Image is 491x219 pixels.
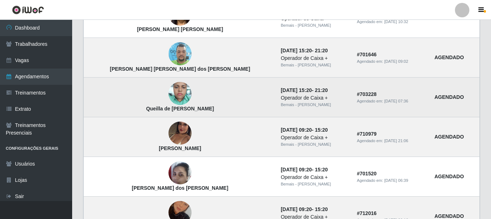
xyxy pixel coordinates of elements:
[281,48,312,53] time: [DATE] 15:20
[281,174,348,181] div: Operador de Caixa +
[434,94,464,100] strong: AGENDADO
[315,48,328,53] time: 21:20
[281,87,312,93] time: [DATE] 15:20
[434,54,464,60] strong: AGENDADO
[12,5,44,14] img: CoreUI Logo
[281,54,348,62] div: Operador de Caixa +
[137,26,223,32] strong: [PERSON_NAME] [PERSON_NAME]
[357,178,426,184] div: Agendado em:
[281,48,328,53] strong: -
[281,102,348,108] div: Bemais - [PERSON_NAME]
[384,19,408,24] time: [DATE] 10:32
[281,167,328,172] strong: -
[281,134,348,141] div: Operador de Caixa +
[281,167,312,172] time: [DATE] 09:20
[315,167,328,172] time: 15:20
[384,178,408,183] time: [DATE] 06:39
[357,52,377,57] strong: # 701646
[146,106,214,111] strong: Queilla de [PERSON_NAME]
[357,171,377,176] strong: # 701520
[357,138,426,144] div: Agendado em:
[159,145,201,151] strong: [PERSON_NAME]
[434,174,464,179] strong: AGENDADO
[281,62,348,68] div: Bemais - [PERSON_NAME]
[315,206,328,212] time: 15:20
[281,181,348,187] div: Bemais - [PERSON_NAME]
[357,98,426,104] div: Agendado em:
[281,127,328,133] strong: -
[132,185,228,191] strong: [PERSON_NAME] dos [PERSON_NAME]
[168,158,192,188] img: Jacinta Mendes dos Santos
[357,19,426,25] div: Agendado em:
[168,39,192,69] img: Anderson Muniz dos Santos
[281,22,348,29] div: Bemais - [PERSON_NAME]
[357,131,377,137] strong: # 710979
[168,78,192,109] img: Queilla de Lourdes Nascimento da Silva
[281,141,348,148] div: Bemais - [PERSON_NAME]
[315,127,328,133] time: 15:20
[281,94,348,102] div: Operador de Caixa +
[434,134,464,140] strong: AGENDADO
[281,87,328,93] strong: -
[357,91,377,97] strong: # 703228
[384,59,408,63] time: [DATE] 09:02
[110,66,250,72] strong: [PERSON_NAME] [PERSON_NAME] dos [PERSON_NAME]
[315,87,328,93] time: 21:20
[281,206,328,212] strong: -
[281,206,312,212] time: [DATE] 09:20
[384,99,408,103] time: [DATE] 07:36
[357,58,426,65] div: Agendado em:
[281,127,312,133] time: [DATE] 09:20
[384,139,408,143] time: [DATE] 21:06
[168,113,192,154] img: Elaine Felipe da Silva
[434,213,464,219] strong: AGENDADO
[357,210,377,216] strong: # 712016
